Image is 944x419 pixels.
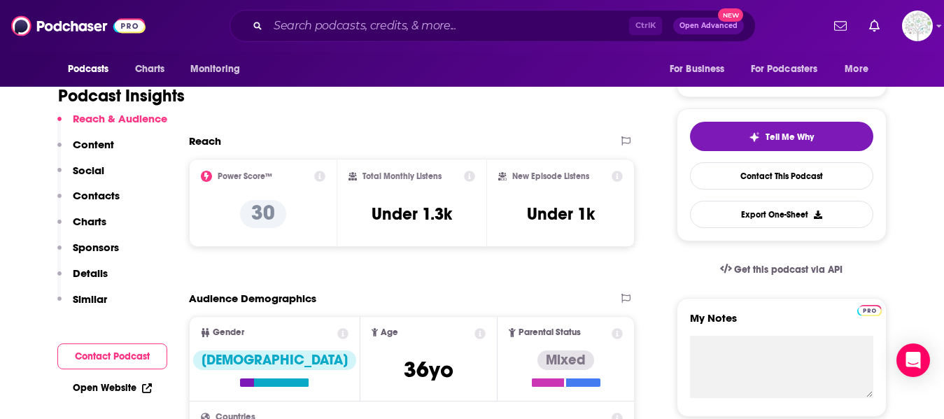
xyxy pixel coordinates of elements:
[629,17,662,35] span: Ctrl K
[734,264,843,276] span: Get this podcast via API
[902,10,933,41] button: Show profile menu
[670,59,725,79] span: For Business
[709,253,854,287] a: Get this podcast via API
[57,343,167,369] button: Contact Podcast
[57,138,114,164] button: Content
[857,303,882,316] a: Pro website
[57,215,106,241] button: Charts
[690,122,873,151] button: tell me why sparkleTell Me Why
[68,59,109,79] span: Podcasts
[57,189,120,215] button: Contacts
[902,10,933,41] img: User Profile
[673,17,744,34] button: Open AdvancedNew
[58,56,127,83] button: open menu
[11,13,146,39] img: Podchaser - Follow, Share and Rate Podcasts
[864,14,885,38] a: Show notifications dropdown
[404,356,453,383] span: 36 yo
[896,343,930,377] div: Open Intercom Messenger
[126,56,174,83] a: Charts
[857,305,882,316] img: Podchaser Pro
[537,350,594,370] div: Mixed
[845,59,868,79] span: More
[57,292,107,318] button: Similar
[57,241,119,267] button: Sponsors
[135,59,165,79] span: Charts
[679,22,738,29] span: Open Advanced
[690,311,873,336] label: My Notes
[690,162,873,190] a: Contact This Podcast
[73,241,119,254] p: Sponsors
[218,171,272,181] h2: Power Score™
[181,56,258,83] button: open menu
[73,138,114,151] p: Content
[751,59,818,79] span: For Podcasters
[58,85,185,106] h1: Podcast Insights
[718,8,743,22] span: New
[527,204,595,225] h3: Under 1k
[190,59,240,79] span: Monitoring
[240,200,286,228] p: 30
[660,56,742,83] button: open menu
[193,350,356,370] div: [DEMOGRAPHIC_DATA]
[73,189,120,202] p: Contacts
[213,328,244,337] span: Gender
[57,267,108,292] button: Details
[362,171,442,181] h2: Total Monthly Listens
[519,328,581,337] span: Parental Status
[512,171,589,181] h2: New Episode Listens
[73,382,152,394] a: Open Website
[73,292,107,306] p: Similar
[230,10,756,42] div: Search podcasts, credits, & more...
[766,132,814,143] span: Tell Me Why
[268,15,629,37] input: Search podcasts, credits, & more...
[381,328,398,337] span: Age
[189,134,221,148] h2: Reach
[372,204,452,225] h3: Under 1.3k
[57,112,167,138] button: Reach & Audience
[749,132,760,143] img: tell me why sparkle
[902,10,933,41] span: Logged in as WunderTanya
[690,201,873,228] button: Export One-Sheet
[829,14,852,38] a: Show notifications dropdown
[189,292,316,305] h2: Audience Demographics
[73,112,167,125] p: Reach & Audience
[57,164,104,190] button: Social
[73,267,108,280] p: Details
[835,56,886,83] button: open menu
[73,215,106,228] p: Charts
[73,164,104,177] p: Social
[742,56,838,83] button: open menu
